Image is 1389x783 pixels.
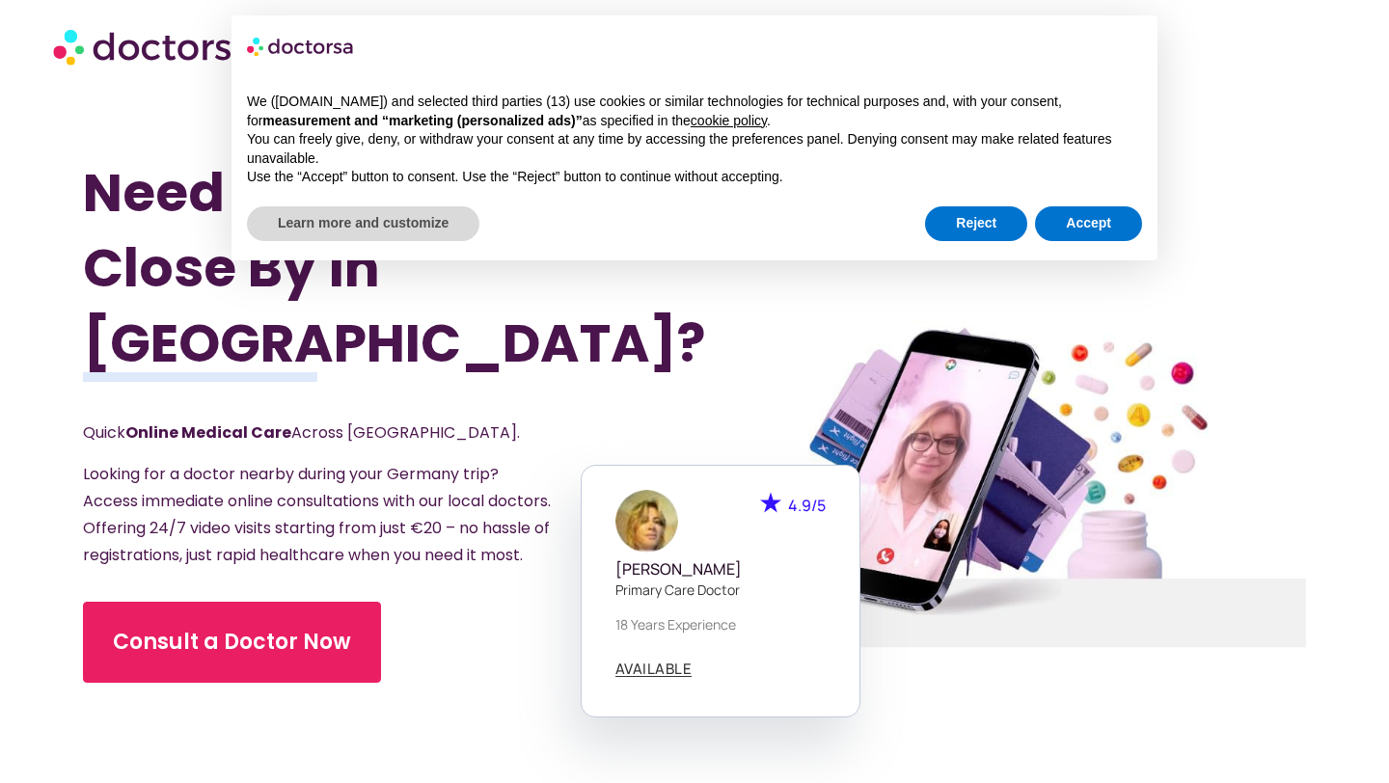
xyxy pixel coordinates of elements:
[247,130,1142,168] p: You can freely give, deny, or withdraw your consent at any time by accessing the preferences pane...
[83,463,551,566] span: Looking for a doctor nearby during your Germany trip? Access immediate online consultations with ...
[615,661,693,677] a: AVAILABLE
[247,206,479,241] button: Learn more and customize
[83,155,603,381] h1: Need a Doctor Close By in [GEOGRAPHIC_DATA]?
[247,93,1142,130] p: We ([DOMAIN_NAME]) and selected third parties (13) use cookies or similar technologies for techni...
[83,421,520,444] span: Quick Across [GEOGRAPHIC_DATA].
[615,614,826,634] p: 18 years experience
[113,627,351,658] span: Consult a Doctor Now
[1035,206,1142,241] button: Accept
[615,661,693,676] span: AVAILABLE
[615,560,826,579] h5: [PERSON_NAME]
[125,421,291,444] strong: Online Medical Care
[247,168,1142,187] p: Use the “Accept” button to consent. Use the “Reject” button to continue without accepting.
[691,113,767,128] a: cookie policy
[83,602,381,683] a: Consult a Doctor Now
[788,495,826,516] span: 4.9/5
[615,580,826,600] p: Primary care doctor
[925,206,1027,241] button: Reject
[262,113,582,128] strong: measurement and “marketing (personalized ads)”
[247,31,355,62] img: logo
